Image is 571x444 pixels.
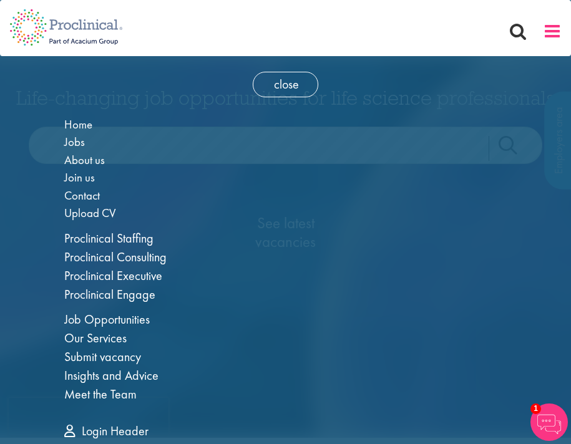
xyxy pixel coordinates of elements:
img: Chatbot [530,403,568,441]
a: About us [64,152,105,168]
a: Jobs [64,134,85,150]
a: Join us [64,170,95,185]
a: Upload CV [64,205,116,221]
span: close [253,72,318,97]
a: Proclinical Executive [64,268,162,284]
a: Login Header [64,423,149,439]
a: Contact [64,188,100,203]
a: Meet the Team [64,386,137,402]
a: Home [64,117,92,132]
a: Insights and Advice [64,367,159,384]
a: Job Opportunities [64,311,150,327]
a: Proclinical Consulting [64,249,167,265]
a: Our Services [64,330,127,346]
a: Proclinical Staffing [64,230,154,246]
a: Submit vacancy [64,349,141,365]
a: Proclinical Engage [64,286,155,302]
span: 1 [530,403,541,414]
